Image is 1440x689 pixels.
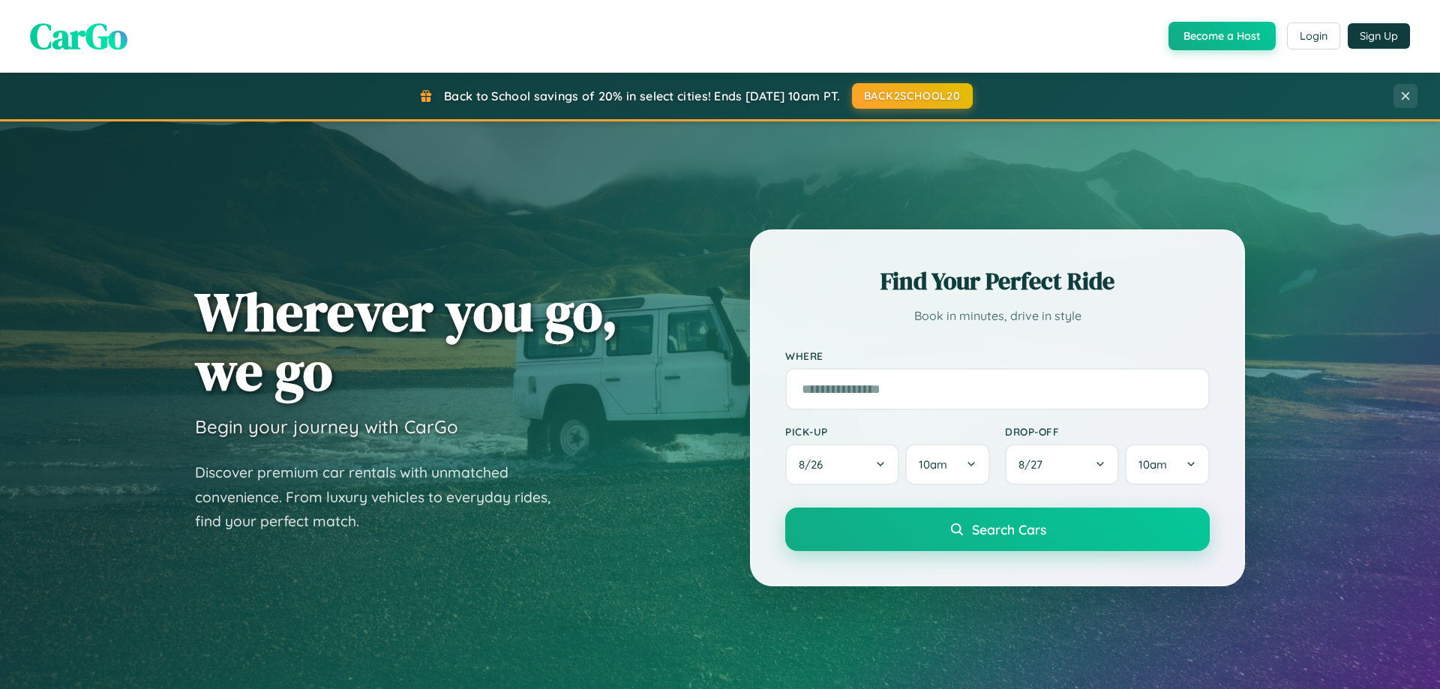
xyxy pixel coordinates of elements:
label: Drop-off [1005,425,1210,438]
button: Become a Host [1168,22,1276,50]
span: Search Cars [972,521,1046,538]
span: 8 / 26 [799,457,830,472]
button: BACK2SCHOOL20 [852,83,973,109]
button: 8/26 [785,444,899,485]
h1: Wherever you go, we go [195,282,618,400]
span: CarGo [30,11,127,61]
button: 8/27 [1005,444,1119,485]
h2: Find Your Perfect Ride [785,265,1210,298]
span: 10am [919,457,947,472]
button: Search Cars [785,508,1210,551]
span: 10am [1138,457,1167,472]
h3: Begin your journey with CarGo [195,415,458,438]
button: Login [1287,22,1340,49]
label: Pick-up [785,425,990,438]
button: 10am [1125,444,1210,485]
button: 10am [905,444,990,485]
label: Where [785,349,1210,362]
p: Discover premium car rentals with unmatched convenience. From luxury vehicles to everyday rides, ... [195,460,570,534]
button: Sign Up [1348,23,1410,49]
span: 8 / 27 [1018,457,1050,472]
span: Back to School savings of 20% in select cities! Ends [DATE] 10am PT. [444,88,840,103]
p: Book in minutes, drive in style [785,305,1210,327]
